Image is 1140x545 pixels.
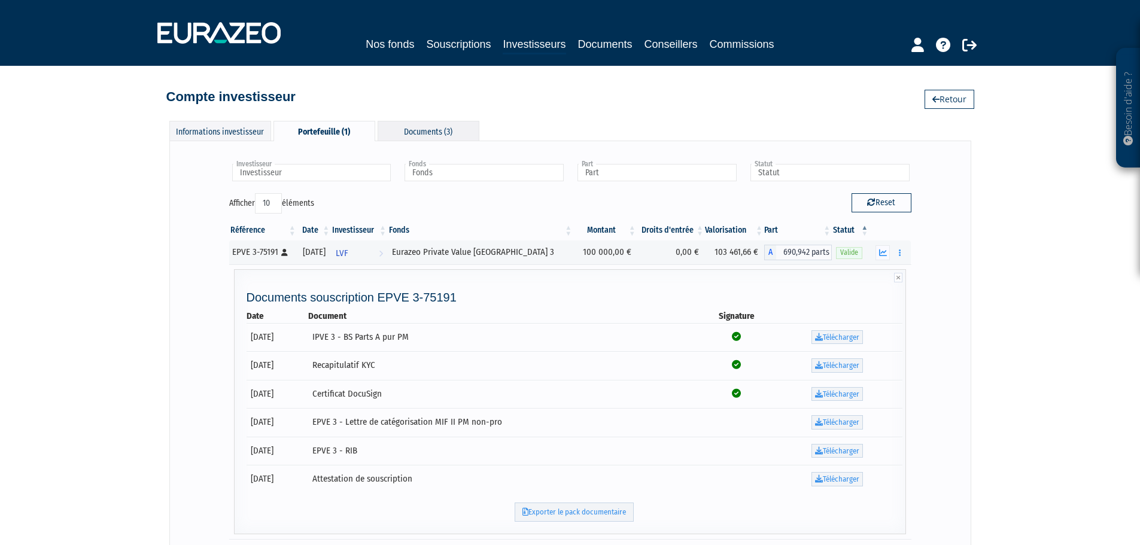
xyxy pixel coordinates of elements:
[637,220,705,240] th: Droits d'entrée: activer pour trier la colonne par ordre croissant
[701,310,772,322] th: Signature
[302,246,327,258] div: [DATE]
[852,193,911,212] button: Reset
[331,240,388,264] a: LVF
[247,323,308,352] td: [DATE]
[426,36,491,53] a: Souscriptions
[247,380,308,409] td: [DATE]
[308,408,701,437] td: EPVE 3 - Lettre de catégorisation MIF II PM non-pro
[573,220,637,240] th: Montant: activer pour trier la colonne par ordre croissant
[1121,54,1135,162] p: Besoin d'aide ?
[247,310,308,322] th: Date
[811,330,863,345] a: Télécharger
[705,240,764,264] td: 103 461,66 €
[336,242,348,264] span: LVF
[157,22,281,44] img: 1732889491-logotype_eurazeo_blanc_rvb.png
[232,246,293,258] div: EPVE 3-75191
[925,90,974,109] a: Retour
[503,36,566,54] a: Investisseurs
[836,247,862,258] span: Valide
[166,90,296,104] h4: Compte investisseur
[308,310,701,322] th: Document
[308,323,701,352] td: IPVE 3 - BS Parts A pur PM
[710,36,774,53] a: Commissions
[764,245,832,260] div: A - Eurazeo Private Value Europe 3
[229,220,297,240] th: Référence : activer pour trier la colonne par ordre croissant
[169,121,271,141] div: Informations investisseur
[811,387,863,401] a: Télécharger
[281,249,288,256] i: [Français] Personne physique
[811,472,863,486] a: Télécharger
[388,220,573,240] th: Fonds: activer pour trier la colonne par ordre croissant
[645,36,698,53] a: Conseillers
[573,240,637,264] td: 100 000,00 €
[229,193,314,214] label: Afficher éléments
[764,220,832,240] th: Part: activer pour trier la colonne par ordre croissant
[273,121,375,141] div: Portefeuille (1)
[247,465,308,494] td: [DATE]
[379,242,383,264] i: Voir l'investisseur
[515,503,634,522] a: Exporter le pack documentaire
[366,36,414,53] a: Nos fonds
[811,415,863,430] a: Télécharger
[308,380,701,409] td: Certificat DocuSign
[637,240,705,264] td: 0,00 €
[247,351,308,380] td: [DATE]
[247,291,903,304] h4: Documents souscription EPVE 3-75191
[297,220,332,240] th: Date: activer pour trier la colonne par ordre croissant
[247,437,308,465] td: [DATE]
[705,220,764,240] th: Valorisation: activer pour trier la colonne par ordre croissant
[832,220,870,240] th: Statut : activer pour trier la colonne par ordre d&eacute;croissant
[308,351,701,380] td: Recapitulatif KYC
[247,408,308,437] td: [DATE]
[308,437,701,465] td: EPVE 3 - RIB
[308,465,701,494] td: Attestation de souscription
[331,220,388,240] th: Investisseur: activer pour trier la colonne par ordre croissant
[578,36,633,53] a: Documents
[378,121,479,141] div: Documents (3)
[764,245,776,260] span: A
[811,358,863,373] a: Télécharger
[255,193,282,214] select: Afficheréléments
[811,444,863,458] a: Télécharger
[392,246,569,258] div: Eurazeo Private Value [GEOGRAPHIC_DATA] 3
[776,245,832,260] span: 690,942 parts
